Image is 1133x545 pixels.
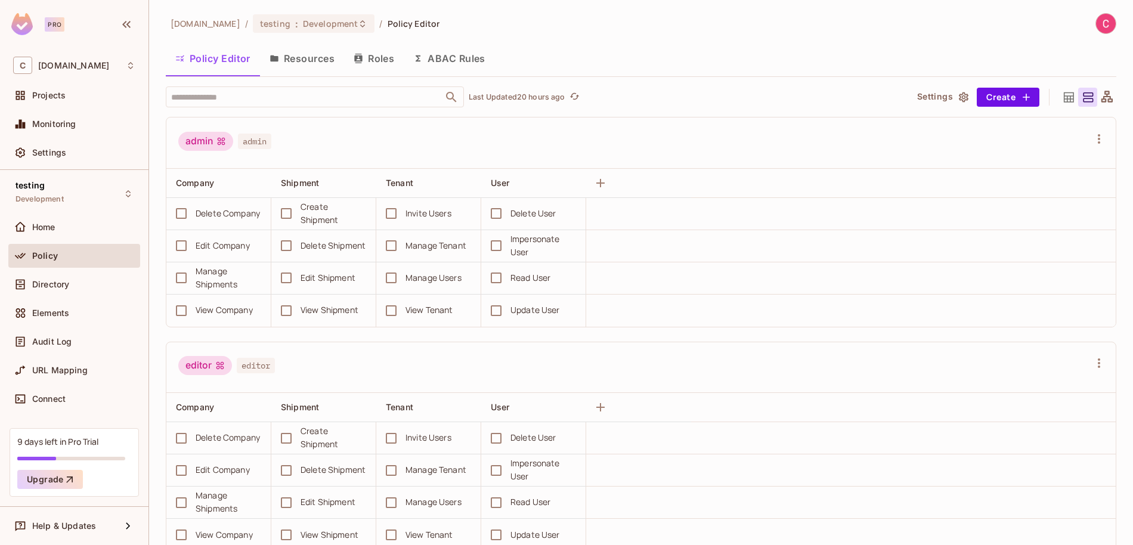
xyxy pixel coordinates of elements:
span: : [295,19,299,29]
div: Delete User [510,207,556,220]
span: Development [303,18,358,29]
li: / [245,18,248,29]
span: C [13,57,32,74]
div: Manage Users [405,496,462,509]
div: Pro [45,17,64,32]
span: Workspace: cargologik.com [38,61,109,70]
div: Edit Shipment [301,496,355,509]
span: User [491,402,510,412]
div: Delete Shipment [301,463,366,476]
div: Delete User [510,431,556,444]
li: / [379,18,382,29]
div: View Tenant [405,304,453,317]
span: User [491,178,510,188]
span: Help & Updates [32,521,96,531]
span: Development [16,194,64,204]
button: ABAC Rules [404,44,495,73]
span: Directory [32,280,69,289]
div: Create Shipment [301,425,366,451]
div: Edit Company [196,239,250,252]
span: Audit Log [32,337,72,346]
div: Update User [510,528,560,541]
div: Impersonate User [510,233,576,259]
div: Read User [510,496,550,509]
div: 9 days left in Pro Trial [17,436,98,447]
span: URL Mapping [32,366,88,375]
button: Settings [912,88,972,107]
span: refresh [569,91,580,103]
span: Click to refresh data [565,90,582,104]
button: Roles [344,44,404,73]
span: editor [237,358,275,373]
button: Upgrade [17,470,83,489]
div: Invite Users [405,431,451,444]
span: Elements [32,308,69,318]
span: Company [176,402,214,412]
div: View Company [196,304,253,317]
div: Edit Company [196,463,250,476]
span: Shipment [281,178,319,188]
div: Delete Shipment [301,239,366,252]
div: View Tenant [405,528,453,541]
span: Connect [32,394,66,404]
span: Policy Editor [388,18,440,29]
span: the active workspace [171,18,240,29]
div: View Shipment [301,528,358,541]
div: Manage Tenant [405,239,466,252]
div: Manage Tenant [405,463,466,476]
span: Projects [32,91,66,100]
span: Home [32,222,55,232]
div: admin [178,132,233,151]
img: Cargologik IT [1096,14,1116,33]
div: Update User [510,304,560,317]
div: Edit Shipment [301,271,355,284]
div: Read User [510,271,550,284]
span: testing [260,18,290,29]
div: Impersonate User [510,457,576,483]
span: Tenant [386,178,413,188]
button: refresh [568,90,582,104]
p: Last Updated 20 hours ago [469,92,565,102]
div: View Shipment [301,304,358,317]
button: Open [443,89,460,106]
span: Company [176,178,214,188]
span: Tenant [386,402,413,412]
button: Policy Editor [166,44,260,73]
div: Create Shipment [301,200,366,227]
span: Settings [32,148,66,157]
button: Resources [260,44,344,73]
div: View Company [196,528,253,541]
div: Delete Company [196,207,260,220]
div: Manage Shipments [196,265,261,291]
button: Create [977,88,1039,107]
div: Manage Users [405,271,462,284]
span: admin [238,134,271,149]
div: editor [178,356,232,375]
img: SReyMgAAAABJRU5ErkJggg== [11,13,33,35]
div: Delete Company [196,431,260,444]
span: testing [16,181,45,190]
span: Monitoring [32,119,76,129]
div: Invite Users [405,207,451,220]
span: Policy [32,251,58,261]
div: Manage Shipments [196,489,261,515]
span: Shipment [281,402,319,412]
